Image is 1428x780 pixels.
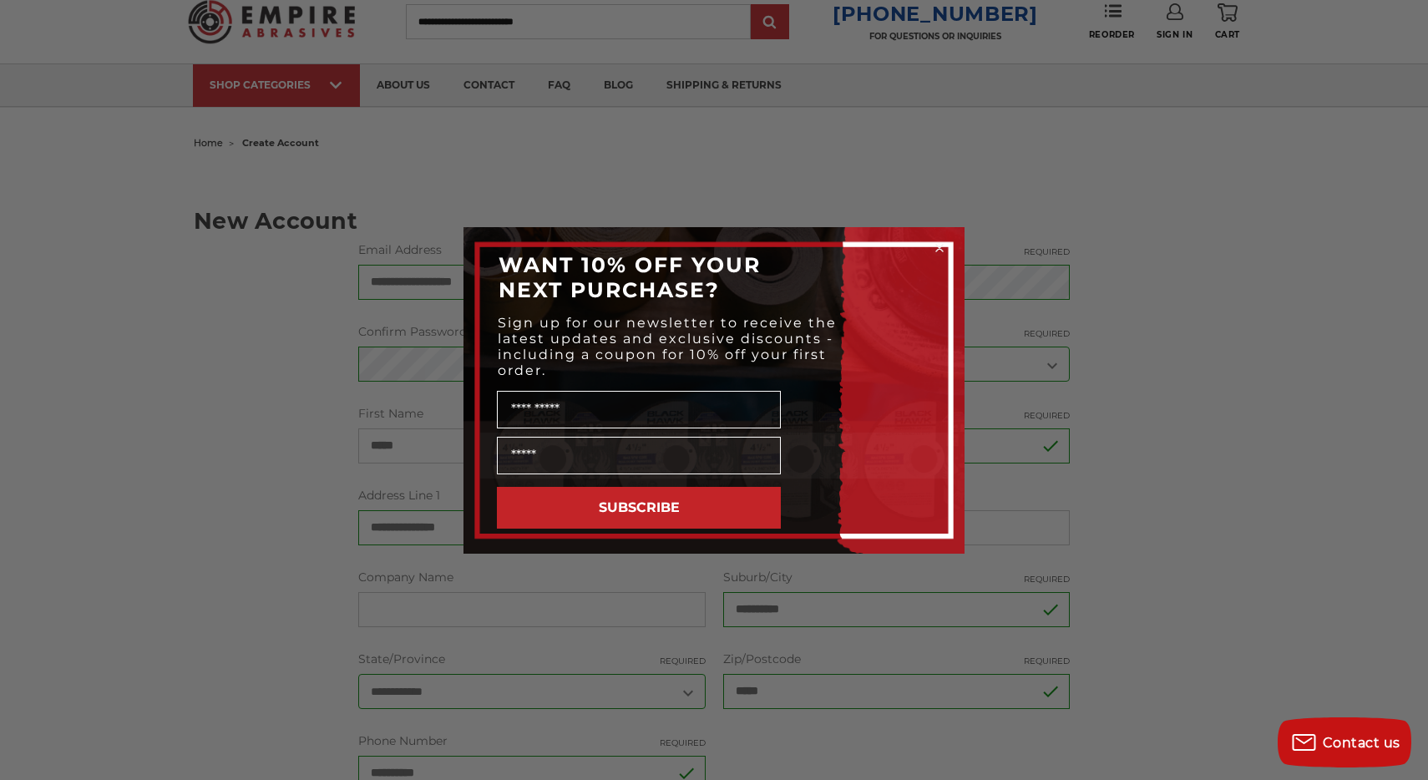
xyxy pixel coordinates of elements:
[499,252,761,302] span: WANT 10% OFF YOUR NEXT PURCHASE?
[931,240,948,256] button: Close dialog
[1278,717,1411,767] button: Contact us
[497,487,781,529] button: SUBSCRIBE
[498,315,837,378] span: Sign up for our newsletter to receive the latest updates and exclusive discounts - including a co...
[497,437,781,474] input: Email
[1323,735,1400,751] span: Contact us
